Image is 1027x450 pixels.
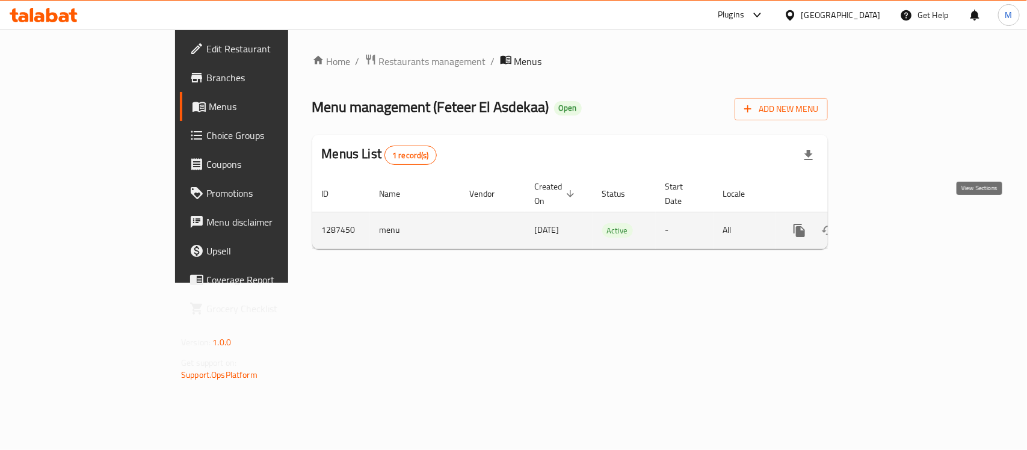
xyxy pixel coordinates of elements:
td: - [656,212,714,248]
div: Plugins [718,8,744,22]
button: Change Status [814,216,843,245]
table: enhanced table [312,176,910,249]
a: Edit Restaurant [180,34,347,63]
a: Coverage Report [180,265,347,294]
div: Total records count [384,146,437,165]
a: Menus [180,92,347,121]
a: Upsell [180,236,347,265]
span: Get support on: [181,355,236,371]
span: Locale [723,186,761,201]
span: Vendor [470,186,511,201]
span: Menu disclaimer [206,215,337,229]
span: Menus [514,54,542,69]
span: Status [602,186,641,201]
span: 1.0.0 [212,334,231,350]
span: Menu management ( Feteer El Asdekaa ) [312,93,549,120]
button: more [785,216,814,245]
span: Add New Menu [744,102,818,117]
span: Open [554,103,582,113]
h2: Menus List [322,145,437,165]
span: Choice Groups [206,128,337,143]
span: Restaurants management [379,54,486,69]
span: Upsell [206,244,337,258]
button: Add New Menu [735,98,828,120]
a: Grocery Checklist [180,294,347,323]
span: [DATE] [535,222,560,238]
div: Open [554,101,582,116]
a: Promotions [180,179,347,208]
span: Menus [209,99,337,114]
span: Grocery Checklist [206,301,337,316]
a: Coupons [180,150,347,179]
td: All [714,212,776,248]
span: Created On [535,179,578,208]
a: Support.OpsPlatform [181,367,258,383]
a: Menu disclaimer [180,208,347,236]
th: Actions [776,176,910,212]
span: ID [322,186,345,201]
li: / [491,54,495,69]
span: Coupons [206,157,337,171]
span: Active [602,224,633,238]
span: 1 record(s) [385,150,436,161]
span: Promotions [206,186,337,200]
span: Branches [206,70,337,85]
td: menu [370,212,460,248]
a: Choice Groups [180,121,347,150]
a: Branches [180,63,347,92]
span: Coverage Report [206,273,337,287]
a: Restaurants management [365,54,486,69]
li: / [356,54,360,69]
span: Start Date [665,179,699,208]
span: Name [380,186,416,201]
div: [GEOGRAPHIC_DATA] [801,8,881,22]
span: Version: [181,334,211,350]
span: M [1005,8,1013,22]
div: Export file [794,141,823,170]
span: Edit Restaurant [206,42,337,56]
div: Active [602,223,633,238]
nav: breadcrumb [312,54,828,69]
